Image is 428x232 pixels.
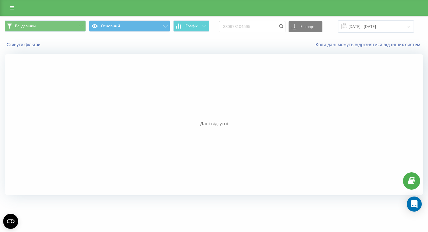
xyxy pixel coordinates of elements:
[5,42,44,47] button: Скинути фільтри
[185,24,198,28] span: Графік
[89,20,170,32] button: Основний
[3,214,18,229] button: Open CMP widget
[5,20,86,32] button: Всі дзвінки
[407,197,422,212] div: Open Intercom Messenger
[289,21,322,32] button: Експорт
[15,24,36,29] span: Всі дзвінки
[5,121,423,127] div: Дані відсутні
[219,21,285,32] input: Пошук за номером
[173,20,209,32] button: Графік
[316,41,423,47] a: Коли дані можуть відрізнятися вiд інших систем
